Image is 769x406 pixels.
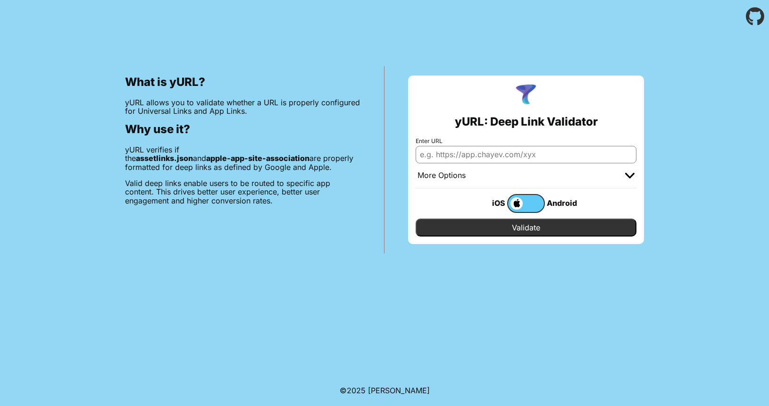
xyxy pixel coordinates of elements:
[418,171,466,180] div: More Options
[125,98,360,116] p: yURL allows you to validate whether a URL is properly configured for Universal Links and App Links.
[347,386,366,395] span: 2025
[514,83,538,108] img: yURL Logo
[625,173,635,178] img: chevron
[368,386,430,395] a: Michael Ibragimchayev's Personal Site
[206,153,309,163] b: apple-app-site-association
[545,197,583,209] div: Android
[125,76,360,89] h2: What is yURL?
[455,115,598,128] h2: yURL: Deep Link Validator
[416,138,636,144] label: Enter URL
[125,145,360,171] p: yURL verifies if the and are properly formatted for deep links as defined by Google and Apple.
[125,179,360,205] p: Valid deep links enable users to be routed to specific app content. This drives better user exper...
[416,219,636,237] input: Validate
[340,375,430,406] footer: ©
[416,146,636,163] input: e.g. https://app.chayev.com/xyx
[136,153,193,163] b: assetlinks.json
[125,123,360,136] h2: Why use it?
[469,197,507,209] div: iOS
